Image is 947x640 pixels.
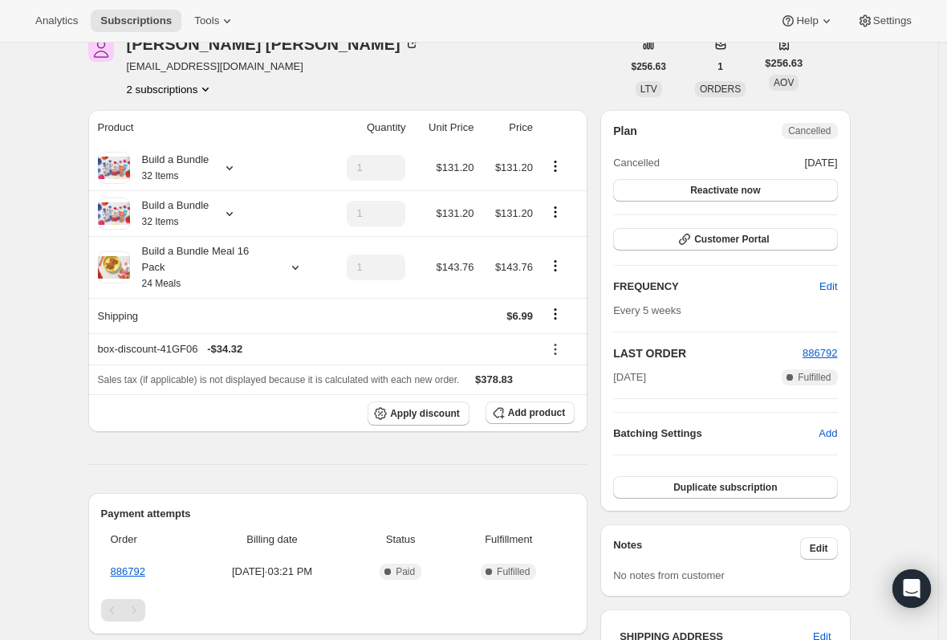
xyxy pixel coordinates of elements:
[796,14,818,27] span: Help
[495,161,533,173] span: $131.20
[486,402,575,424] button: Add product
[717,60,723,73] span: 1
[613,228,837,251] button: Customer Portal
[127,59,420,75] span: [EMAIL_ADDRESS][DOMAIN_NAME]
[410,110,478,145] th: Unit Price
[613,426,819,442] h6: Batching Settings
[185,10,245,32] button: Tools
[805,155,838,171] span: [DATE]
[613,123,637,139] h2: Plan
[436,207,473,219] span: $131.20
[111,565,145,577] a: 886792
[130,243,274,291] div: Build a Bundle Meal 16 Pack
[127,36,420,52] div: [PERSON_NAME] [PERSON_NAME]
[101,506,575,522] h2: Payment attempts
[130,198,209,230] div: Build a Bundle
[690,184,760,197] span: Reactivate now
[774,77,794,88] span: AOV
[390,407,460,420] span: Apply discount
[708,55,733,78] button: 1
[798,371,831,384] span: Fulfilled
[673,481,777,494] span: Duplicate subscription
[543,305,568,323] button: Shipping actions
[497,565,530,578] span: Fulfilled
[495,207,533,219] span: $131.20
[613,279,819,295] h2: FREQUENCY
[809,421,847,446] button: Add
[700,84,741,95] span: ORDERS
[613,537,800,560] h3: Notes
[475,373,513,385] span: $378.83
[396,565,415,578] span: Paid
[101,522,191,557] th: Order
[478,110,537,145] th: Price
[359,532,442,548] span: Status
[613,155,660,171] span: Cancelled
[127,81,214,97] button: Product actions
[142,216,179,227] small: 32 Items
[142,170,179,181] small: 32 Items
[101,599,575,622] nav: Pagination
[819,279,837,295] span: Edit
[506,310,533,322] span: $6.99
[543,203,568,221] button: Product actions
[810,274,847,300] button: Edit
[326,110,411,145] th: Quantity
[98,341,533,357] div: box-discount-41GF06
[142,278,181,289] small: 24 Meals
[195,564,349,580] span: [DATE] · 03:21 PM
[88,298,326,333] th: Shipping
[26,10,87,32] button: Analytics
[100,14,172,27] span: Subscriptions
[613,345,803,361] h2: LAST ORDER
[88,110,326,145] th: Product
[632,60,666,73] span: $256.63
[873,14,912,27] span: Settings
[788,124,831,137] span: Cancelled
[88,36,114,62] span: Anna Bartness
[130,152,209,184] div: Build a Bundle
[819,426,837,442] span: Add
[765,55,803,71] span: $256.63
[91,10,181,32] button: Subscriptions
[847,10,921,32] button: Settings
[613,569,725,581] span: No notes from customer
[803,347,837,359] a: 886792
[892,569,931,608] div: Open Intercom Messenger
[207,341,242,357] span: - $34.32
[452,532,565,548] span: Fulfillment
[613,179,837,202] button: Reactivate now
[195,532,349,548] span: Billing date
[508,406,565,419] span: Add product
[694,233,769,246] span: Customer Portal
[368,402,469,426] button: Apply discount
[800,537,838,560] button: Edit
[613,369,646,385] span: [DATE]
[495,261,533,273] span: $143.76
[613,476,837,499] button: Duplicate subscription
[622,55,676,78] button: $256.63
[543,157,568,175] button: Product actions
[436,161,473,173] span: $131.20
[640,84,657,95] span: LTV
[98,374,460,385] span: Sales tax (if applicable) is not displayed because it is calculated with each new order.
[770,10,843,32] button: Help
[543,257,568,275] button: Product actions
[194,14,219,27] span: Tools
[613,304,681,316] span: Every 5 weeks
[810,542,828,555] span: Edit
[803,345,837,361] button: 886792
[35,14,78,27] span: Analytics
[436,261,473,273] span: $143.76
